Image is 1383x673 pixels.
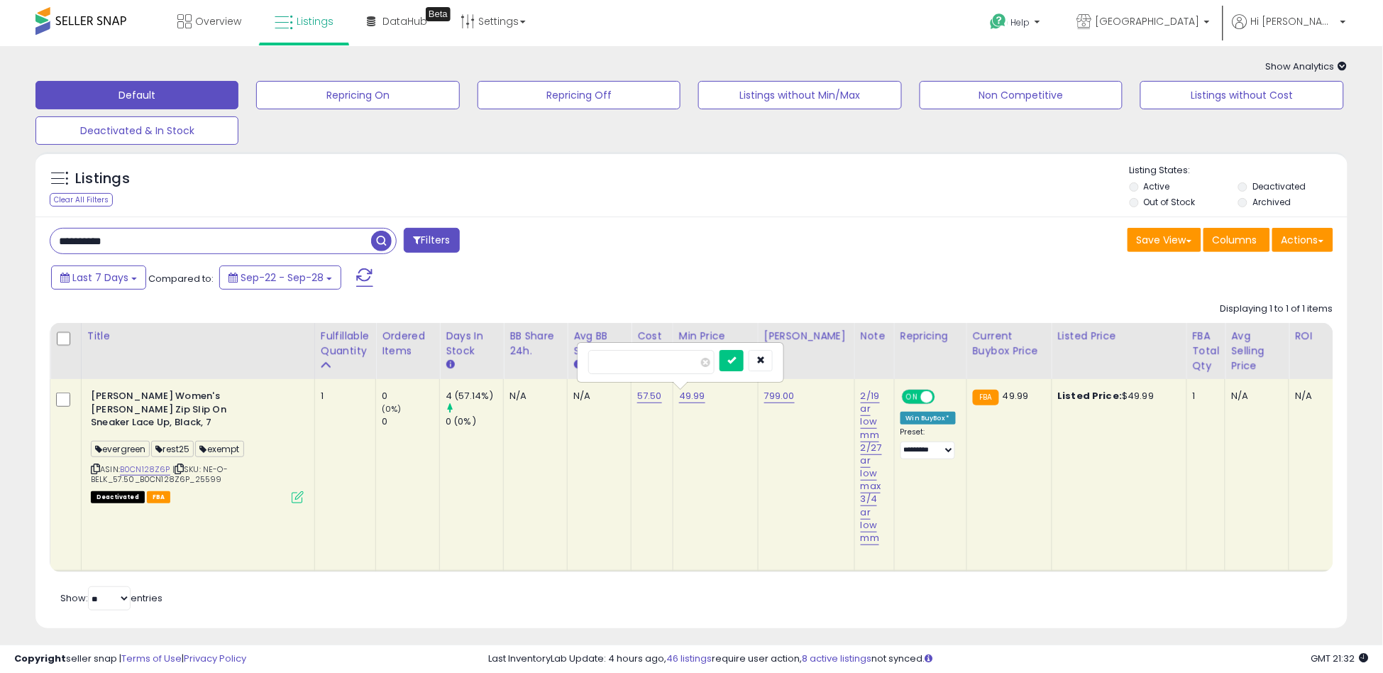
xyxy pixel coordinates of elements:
[1272,228,1333,252] button: Actions
[148,272,214,285] span: Compared to:
[1193,390,1215,403] div: 1
[91,491,145,503] span: All listings that are unavailable for purchase on Amazon for any reason other than out-of-stock
[509,329,561,359] div: BB Share 24h.
[679,389,705,403] a: 49.99
[973,329,1046,359] div: Current Buybox Price
[861,389,882,545] a: 2/19 ar low mm 2/27 ar low max 3/4 ar low mm
[91,464,228,485] span: | SKU: NE-O-BELK_57.50_B0CN128Z6P_25599
[990,13,1008,31] i: Get Help
[1058,329,1181,344] div: Listed Price
[900,412,956,425] div: Win BuyBox *
[60,591,162,605] span: Show: entries
[1128,228,1201,252] button: Save View
[920,81,1123,109] button: Non Competitive
[195,14,241,28] span: Overview
[573,359,582,371] small: Avg BB Share.
[241,270,324,285] span: Sep-22 - Sep-28
[1295,390,1342,403] div: N/A
[900,329,961,344] div: Repricing
[1058,390,1176,403] div: $49.99
[35,116,238,145] button: Deactivated & In Stock
[382,415,439,428] div: 0
[75,169,130,189] h5: Listings
[1266,60,1348,73] span: Show Analytics
[321,390,365,403] div: 1
[1096,14,1200,28] span: [GEOGRAPHIC_DATA]
[900,427,956,459] div: Preset:
[382,329,434,359] div: Ordered Items
[1140,81,1343,109] button: Listings without Cost
[933,391,956,403] span: OFF
[573,329,625,359] div: Avg BB Share
[72,270,128,285] span: Last 7 Days
[14,652,246,666] div: seller snap | |
[1011,16,1030,28] span: Help
[903,391,921,403] span: ON
[382,403,402,415] small: (0%)
[91,390,263,433] b: [PERSON_NAME] Women's [PERSON_NAME] Zip Slip On Sneaker Lace Up, Black, 7
[382,390,439,403] div: 0
[1130,164,1348,177] p: Listing States:
[51,266,146,290] button: Last 7 Days
[1231,329,1283,373] div: Avg Selling Price
[698,81,901,109] button: Listings without Min/Max
[446,359,454,371] small: Days In Stock.
[446,415,503,428] div: 0 (0%)
[446,329,497,359] div: Days In Stock
[1221,302,1333,316] div: Displaying 1 to 1 of 1 items
[1003,389,1029,403] span: 49.99
[1231,390,1278,403] div: N/A
[404,228,459,253] button: Filters
[1295,329,1347,344] div: ROI
[151,441,194,457] span: rest25
[184,652,246,665] a: Privacy Policy
[446,390,503,403] div: 4 (57.14%)
[1058,389,1123,403] b: Listed Price:
[256,81,459,109] button: Repricing On
[35,81,238,109] button: Default
[87,329,309,344] div: Title
[14,652,66,665] strong: Copyright
[426,7,451,21] div: Tooltip anchor
[120,464,170,476] a: B0CN128Z6P
[1253,196,1291,208] label: Archived
[637,389,662,403] a: 57.50
[488,652,1369,666] div: Last InventoryLab Update: 4 hours ago, require user action, not synced.
[195,441,243,457] span: exempt
[666,652,712,665] a: 46 listings
[147,491,171,503] span: FBA
[478,81,681,109] button: Repricing Off
[679,329,752,344] div: Min Price
[297,14,334,28] span: Listings
[979,2,1054,46] a: Help
[1233,14,1346,46] a: Hi [PERSON_NAME]
[91,441,150,457] span: evergreen
[382,14,427,28] span: DataHub
[1193,329,1220,373] div: FBA Total Qty
[861,329,888,344] div: Note
[219,266,341,290] button: Sep-22 - Sep-28
[1253,180,1306,192] label: Deactivated
[764,389,795,403] a: 799.00
[1203,228,1270,252] button: Columns
[1144,196,1196,208] label: Out of Stock
[802,652,871,665] a: 8 active listings
[573,390,620,403] div: N/A
[1144,180,1170,192] label: Active
[50,193,113,207] div: Clear All Filters
[321,329,370,359] div: Fulfillable Quantity
[91,390,304,502] div: ASIN:
[509,390,556,403] div: N/A
[1311,652,1369,665] span: 2025-10-6 21:32 GMT
[121,652,182,665] a: Terms of Use
[764,329,849,344] div: [PERSON_NAME]
[1251,14,1336,28] span: Hi [PERSON_NAME]
[973,390,999,405] small: FBA
[1213,233,1257,247] span: Columns
[637,329,667,344] div: Cost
